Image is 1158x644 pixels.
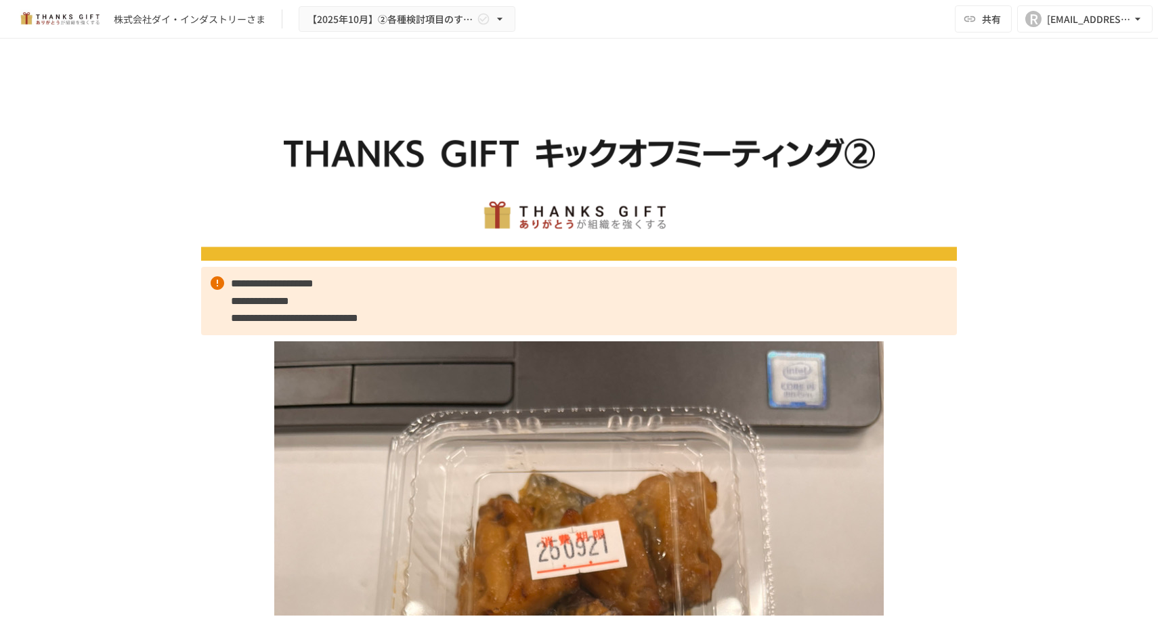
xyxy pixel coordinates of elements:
[1047,11,1131,28] div: [EMAIL_ADDRESS][DOMAIN_NAME]
[1017,5,1153,33] button: R[EMAIL_ADDRESS][DOMAIN_NAME]
[307,11,474,28] span: 【2025年10月】②各種検討項目のすり合わせ/ THANKS GIFTキックオフMTG
[114,12,265,26] div: 株式会社ダイ・インダストリーさま
[982,12,1001,26] span: 共有
[299,6,515,33] button: 【2025年10月】②各種検討項目のすり合わせ/ THANKS GIFTキックオフMTG
[16,8,103,30] img: mMP1OxWUAhQbsRWCurg7vIHe5HqDpP7qZo7fRoNLXQh
[955,5,1012,33] button: 共有
[1025,11,1042,27] div: R
[201,72,957,261] img: DQqB4zCuRvHwOxrHXRba0Qwl6GF0LhVVkzBhhMhROoq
